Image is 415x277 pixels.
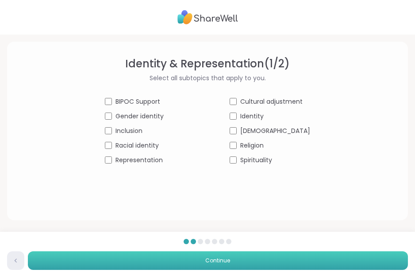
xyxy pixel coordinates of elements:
span: Spirituality [240,156,272,165]
span: Representation [115,156,163,165]
span: Inclusion [115,126,142,136]
span: BIPOC Support [115,97,160,106]
span: [DEMOGRAPHIC_DATA] [240,126,310,136]
img: ShareWell Logo [177,7,238,27]
span: Identity & Representation ( 1 / 2 ) [125,56,290,72]
span: Racial identity [115,141,159,150]
button: Continue [28,251,408,270]
span: Select all subtopics that apply to you. [150,74,266,83]
span: Continue [205,257,230,265]
span: Identity [240,112,264,121]
span: Religion [240,141,264,150]
span: Gender identity [115,112,164,121]
span: Cultural adjustment [240,97,303,106]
